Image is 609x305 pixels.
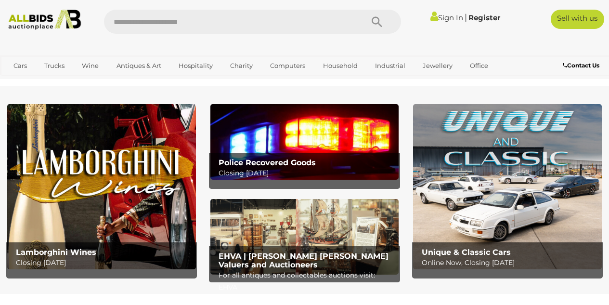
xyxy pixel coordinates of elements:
[465,12,467,23] span: |
[369,58,412,74] a: Industrial
[219,252,389,269] b: EHVA | [PERSON_NAME] [PERSON_NAME] Valuers and Auctioneers
[44,74,125,90] a: [GEOGRAPHIC_DATA]
[16,257,192,269] p: Closing [DATE]
[219,158,316,167] b: Police Recovered Goods
[551,10,604,29] a: Sell with us
[210,199,399,275] a: EHVA | Evans Hastings Valuers and Auctioneers EHVA | [PERSON_NAME] [PERSON_NAME] Valuers and Auct...
[7,58,33,74] a: Cars
[16,248,96,257] b: Lamborghini Wines
[264,58,311,74] a: Computers
[7,74,39,90] a: Sports
[219,269,395,293] p: For all antiques and collectables auctions visit: EHVA
[224,58,259,74] a: Charity
[422,248,511,257] b: Unique & Classic Cars
[76,58,105,74] a: Wine
[416,58,459,74] a: Jewellery
[210,199,399,275] img: EHVA | Evans Hastings Valuers and Auctioneers
[563,60,602,71] a: Contact Us
[219,167,395,179] p: Closing [DATE]
[4,10,85,30] img: Allbids.com.au
[110,58,168,74] a: Antiques & Art
[468,13,500,22] a: Register
[430,13,463,22] a: Sign In
[7,104,196,269] a: Lamborghini Wines Lamborghini Wines Closing [DATE]
[353,10,401,34] button: Search
[38,58,71,74] a: Trucks
[464,58,494,74] a: Office
[172,58,219,74] a: Hospitality
[210,104,399,180] img: Police Recovered Goods
[563,62,599,69] b: Contact Us
[422,257,598,269] p: Online Now, Closing [DATE]
[413,104,602,269] img: Unique & Classic Cars
[413,104,602,269] a: Unique & Classic Cars Unique & Classic Cars Online Now, Closing [DATE]
[210,104,399,180] a: Police Recovered Goods Police Recovered Goods Closing [DATE]
[317,58,364,74] a: Household
[7,104,196,269] img: Lamborghini Wines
